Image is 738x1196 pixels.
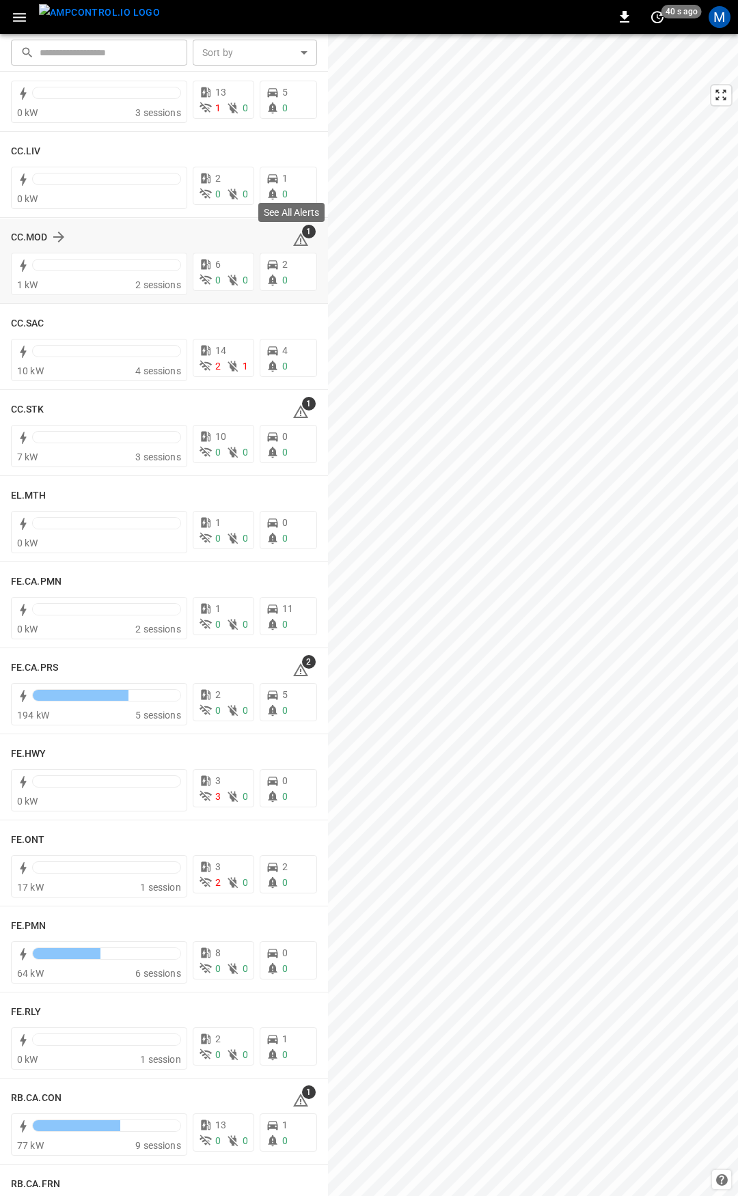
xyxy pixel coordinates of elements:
span: 0 [243,275,248,286]
h6: CC.STK [11,402,44,417]
span: 0 [243,619,248,630]
h6: FE.CA.PRS [11,660,58,676]
span: 0 kW [17,624,38,635]
span: 2 [215,173,221,184]
span: 0 kW [17,796,38,807]
span: 0 [282,361,288,372]
span: 0 kW [17,107,38,118]
span: 0 [282,517,288,528]
span: 9 sessions [135,1140,181,1151]
span: 0 [282,619,288,630]
h6: RB.CA.FRN [11,1177,60,1192]
span: 0 kW [17,1054,38,1065]
span: 6 sessions [135,968,181,979]
span: 0 [243,705,248,716]
span: 0 [282,877,288,888]
span: 1 [215,603,221,614]
span: 3 [215,861,221,872]
span: 0 [282,447,288,458]
span: 0 [243,877,248,888]
span: 0 [282,102,288,113]
canvas: Map [328,34,738,1196]
h6: CC.MOD [11,230,48,245]
span: 10 [215,431,226,442]
img: ampcontrol.io logo [39,4,160,21]
span: 11 [282,603,293,614]
span: 0 [243,189,248,199]
h6: FE.HWY [11,747,46,762]
span: 77 kW [17,1140,44,1151]
span: 0 [243,1135,248,1146]
span: 0 [215,447,221,458]
div: profile-icon [709,6,730,28]
span: 10 kW [17,365,44,376]
span: 0 [243,102,248,113]
h6: RB.CA.CON [11,1091,61,1106]
span: 0 [282,189,288,199]
span: 0 [282,791,288,802]
span: 0 kW [17,538,38,548]
span: 1 [243,361,248,372]
span: 5 sessions [135,710,181,721]
span: 2 [215,877,221,888]
span: 1 [282,1119,288,1130]
span: 4 [282,345,288,356]
span: 0 [282,1049,288,1060]
span: 0 [215,533,221,544]
h6: CC.LIV [11,144,41,159]
span: 0 kW [17,193,38,204]
span: 1 [282,173,288,184]
span: 0 [282,275,288,286]
span: 1 [282,1033,288,1044]
span: 0 [243,447,248,458]
span: 8 [215,947,221,958]
span: 13 [215,1119,226,1130]
span: 3 [215,791,221,802]
h6: CC.SAC [11,316,44,331]
h6: EL.MTH [11,488,46,503]
span: 0 [282,705,288,716]
span: 5 [282,689,288,700]
span: 2 [282,259,288,270]
h6: FE.PMN [11,919,46,934]
span: 4 sessions [135,365,181,376]
span: 2 [215,361,221,372]
span: 1 [302,1085,316,1099]
span: 3 [215,775,221,786]
span: 194 kW [17,710,49,721]
span: 0 [243,963,248,974]
span: 1 session [140,882,180,893]
span: 13 [215,87,226,98]
h6: FE.CA.PMN [11,574,61,589]
span: 1 [215,517,221,528]
span: 1 session [140,1054,180,1065]
span: 0 [215,1049,221,1060]
span: 1 [215,102,221,113]
span: 0 [243,533,248,544]
span: 0 [282,533,288,544]
span: 2 sessions [135,279,181,290]
span: 1 [302,397,316,411]
span: 0 [282,775,288,786]
span: 2 [302,655,316,669]
span: 2 sessions [135,624,181,635]
span: 3 sessions [135,451,181,462]
span: 40 s ago [661,5,702,18]
span: 6 [215,259,221,270]
span: 0 [243,791,248,802]
span: 0 [215,619,221,630]
span: 2 [215,689,221,700]
span: 17 kW [17,882,44,893]
button: set refresh interval [646,6,668,28]
span: 0 [215,1135,221,1146]
p: See All Alerts [264,206,319,219]
span: 0 [282,431,288,442]
h6: FE.ONT [11,833,45,848]
span: 0 [243,1049,248,1060]
span: 2 [282,861,288,872]
span: 5 [282,87,288,98]
span: 0 [282,963,288,974]
span: 0 [215,275,221,286]
span: 0 [282,947,288,958]
span: 0 [215,705,221,716]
